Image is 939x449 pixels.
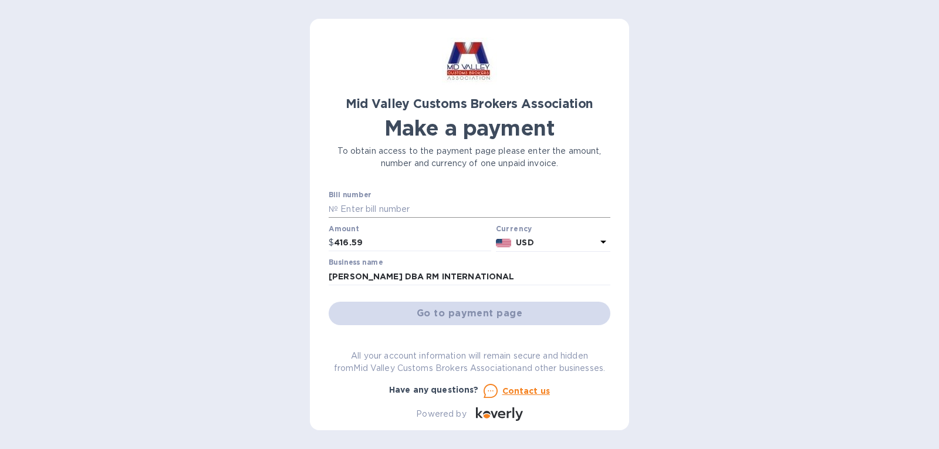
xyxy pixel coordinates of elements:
img: USD [496,239,512,247]
p: Powered by [416,408,466,420]
p: All your account information will remain secure and hidden from Mid Valley Customs Brokers Associ... [329,350,610,374]
input: Enter bill number [338,200,610,218]
p: $ [329,237,334,249]
label: Business name [329,259,383,266]
h1: Make a payment [329,116,610,140]
b: Currency [496,224,532,233]
label: Bill number [329,192,371,199]
u: Contact us [502,386,550,396]
b: USD [516,238,533,247]
input: Enter business name [329,268,610,285]
b: Have any questions? [389,385,479,394]
b: Mid Valley Customs Brokers Association [346,96,593,111]
input: 0.00 [334,234,491,252]
p: To obtain access to the payment page please enter the amount, number and currency of one unpaid i... [329,145,610,170]
label: Amount [329,225,359,232]
p: № [329,203,338,215]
